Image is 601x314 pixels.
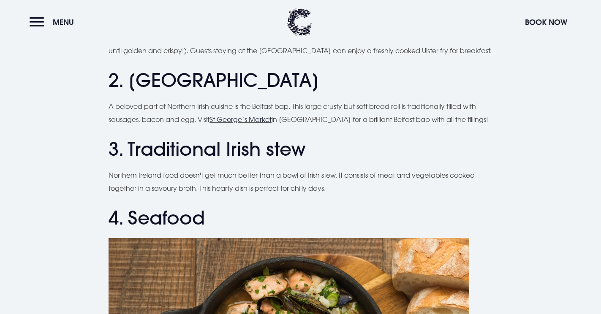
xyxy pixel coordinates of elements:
img: Clandeboye Lodge [287,8,312,36]
button: Menu [30,13,78,31]
a: St George’s Market [209,115,272,124]
span: Menu [53,17,74,27]
button: Book Now [521,13,571,31]
p: A beloved part of Northern Irish cuisine is the Belfast bap. This large crusty but soft bread rol... [109,100,492,126]
h2: 3. Traditional Irish stew [109,138,492,160]
h2: 4. Seafood [109,207,492,229]
h2: 2. [GEOGRAPHIC_DATA] [109,69,492,92]
p: Northern Ireland food doesn't get much better than a bowl of Irish stew. It consists of meat and ... [109,169,492,195]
